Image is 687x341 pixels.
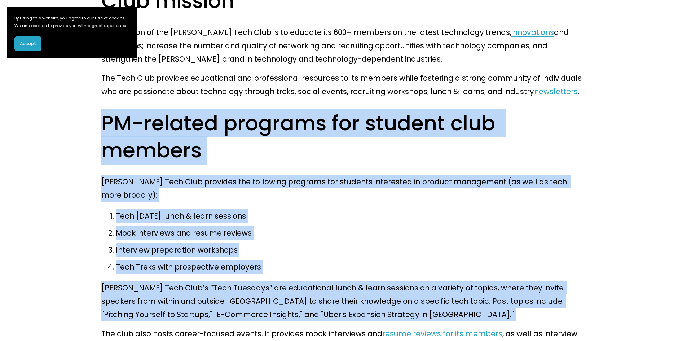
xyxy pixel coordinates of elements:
p: By using this website, you agree to our use of cookies. We use cookies to provide you with a grea... [14,14,130,29]
a: resume reviews for its members [382,328,502,339]
p: Tech Treks with prospective employers [116,260,586,274]
p: Tech [DATE] lunch & learn sessions [116,209,586,223]
h2: PM-related programs for student club members [101,110,586,163]
a: newsletters [534,86,578,97]
p: The Tech Club provides educational and professional resources to its members while fostering a st... [101,71,586,98]
p: The mission of the [PERSON_NAME] Tech Club is to educate its 600+ members on the latest technolog... [101,26,586,66]
p: [PERSON_NAME] Tech Club’s “Tech Tuesdays” are educational lunch & learn sessions on a variety of ... [101,281,586,321]
a: innovations [511,27,554,38]
section: Cookie banner [7,7,137,58]
span: Accept [20,40,36,47]
p: Mock interviews and resume reviews [116,226,586,240]
p: Interview preparation workshops [116,243,586,257]
p: [PERSON_NAME] Tech Club provides the following programs for students interested in product manage... [101,175,586,202]
button: Accept [14,36,41,51]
